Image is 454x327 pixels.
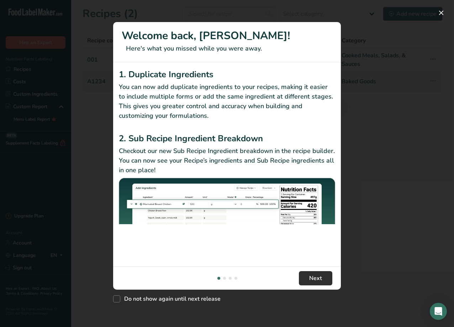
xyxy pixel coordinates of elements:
[120,300,221,307] span: Do not show again until next release
[309,279,322,287] span: Next
[122,23,332,39] h1: Welcome back, [PERSON_NAME]!
[119,78,335,116] p: You can now add duplicate ingredients to your recipes, making it easier to include multiple forms...
[122,39,332,49] p: Here's what you missed while you were away.
[119,119,335,200] img: Duplicate Ingredients
[430,303,447,320] div: Open Intercom Messenger
[119,63,335,76] h2: 1. Duplicate Ingredients
[119,216,335,245] p: Checkout our new Sub Recipe Ingredient breakdown in the recipe builder. You can now see your Reci...
[299,276,332,290] button: Next
[119,202,335,215] h2: 2. Sub Recipe Ingredient Breakdown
